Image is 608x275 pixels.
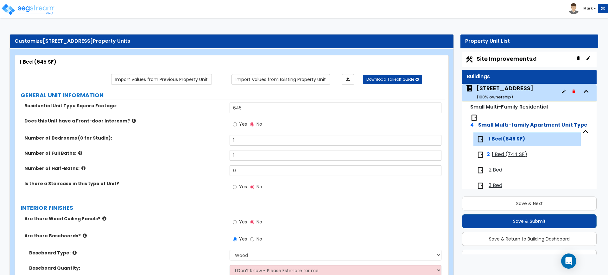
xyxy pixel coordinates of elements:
i: click for more info! [81,166,85,171]
input: No [250,121,254,128]
label: GENERAL UNIT INFORMATION [21,91,445,99]
span: Site Improvements [477,55,536,63]
small: Small Multi-Family Residential [470,103,548,110]
img: door.png [477,151,484,159]
span: No [256,236,262,242]
i: click for more info! [132,118,136,123]
a: Import the dynamic attributes value through Excel sheet [342,74,354,85]
span: [STREET_ADDRESS] [43,37,93,45]
label: Residential Unit Type Square Footage: [24,103,225,109]
span: Small Multi-family Apartment Unit Type [478,121,587,128]
i: click for more info! [102,216,106,221]
label: Does this Unit have a Front-door Intercom? [24,118,225,124]
span: Yes [239,236,247,242]
small: x1 [532,56,536,62]
label: Baseboard Quantity: [29,265,225,271]
div: Customize Property Units [15,38,449,45]
img: building.svg [465,84,473,92]
button: Save & Next [462,197,597,210]
img: door.png [477,135,484,143]
i: click for more info! [73,250,77,255]
span: No [256,184,262,190]
input: Yes [233,219,237,226]
i: click for more info! [83,233,87,238]
span: 4 [470,121,474,128]
span: Download Takeoff Guide [366,77,414,82]
img: door.png [470,114,478,122]
div: Property Unit List [465,38,593,45]
div: Open Intercom Messenger [561,253,576,269]
label: Are there Baseboards? [24,233,225,239]
label: INTERIOR FINISHES [21,204,445,212]
a: Import the dynamic attribute values from previous properties. [111,74,212,85]
span: Yes [239,184,247,190]
div: Buildings [467,73,592,80]
div: [STREET_ADDRESS] [477,84,533,100]
button: Download Takeoff Guide [363,75,422,84]
span: No [256,121,262,127]
span: 200 South 6th Street [465,84,533,100]
i: click for more info! [78,151,82,155]
span: 2 Bed [489,166,502,174]
img: Construction.png [465,55,473,64]
span: 1 Bed (645 SF) [489,135,525,143]
img: door.png [477,182,484,190]
span: Yes [239,219,247,225]
input: No [250,219,254,226]
label: Is there a Staircase in this type of Unit? [24,180,225,187]
label: Are there Wood Ceiling Panels? [24,216,225,222]
input: No [250,184,254,191]
button: Advanced [462,250,597,264]
input: Yes [233,236,237,243]
span: 3 Bed [489,182,502,189]
img: door.png [477,166,484,174]
img: avatar.png [568,3,579,14]
span: No [256,219,262,225]
button: Save & Submit [462,214,597,228]
span: 2 [487,151,490,158]
input: Yes [233,121,237,128]
img: logo_pro_r.png [1,3,55,16]
label: Number of Bedrooms (0 for Studio): [24,135,225,141]
label: Number of Full Baths: [24,150,225,156]
label: Number of Half-Baths: [24,165,225,172]
button: Save & Return to Building Dashboard [462,232,597,246]
input: Yes [233,184,237,191]
span: Yes [239,121,247,127]
div: 1 Bed (645 SF) [20,59,444,66]
span: 1 Bed (744 SF) [492,151,527,158]
small: ( 100 % ownership) [477,94,513,100]
a: Import the dynamic attribute values from existing properties. [231,74,330,85]
label: Baseboard Type: [29,250,225,256]
input: No [250,236,254,243]
b: Mark [583,6,593,11]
